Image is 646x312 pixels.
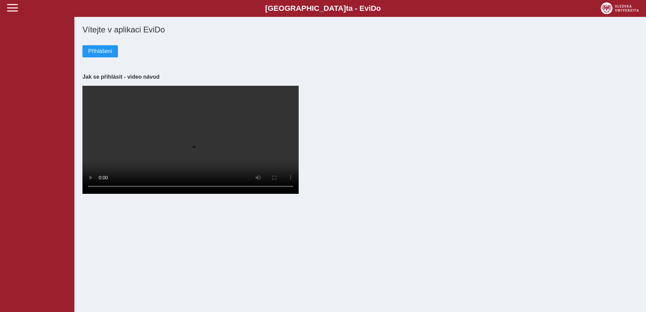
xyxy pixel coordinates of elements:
b: [GEOGRAPHIC_DATA] a - Evi [20,4,626,13]
button: Přihlášení [82,45,118,57]
video: Your browser does not support the video tag. [82,86,299,194]
h1: Vítejte v aplikaci EviDo [82,25,638,34]
span: o [376,4,381,12]
span: t [346,4,348,12]
img: logo_web_su.png [601,2,639,14]
h3: Jak se přihlásit - video návod [82,74,638,80]
span: Přihlášení [88,48,112,54]
span: D [371,4,376,12]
